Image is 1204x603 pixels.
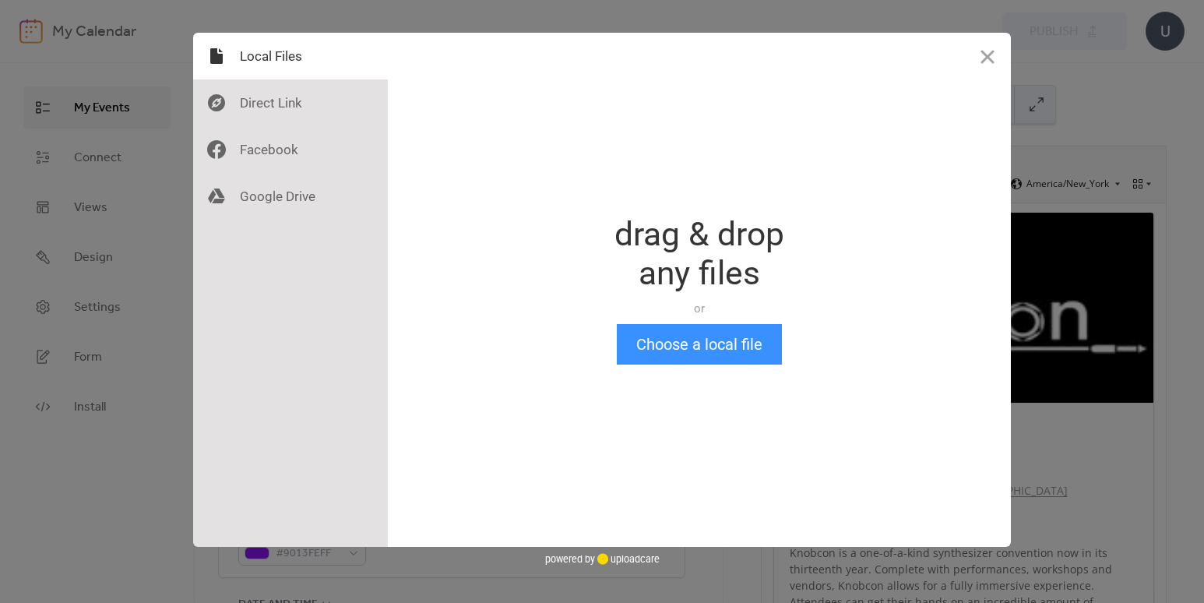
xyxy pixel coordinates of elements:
div: powered by [545,547,660,570]
button: Choose a local file [617,324,782,365]
div: Google Drive [193,173,388,220]
div: Local Files [193,33,388,79]
div: Facebook [193,126,388,173]
div: or [614,301,784,316]
a: uploadcare [595,553,660,565]
button: Close [964,33,1011,79]
div: Direct Link [193,79,388,126]
div: drag & drop any files [614,215,784,293]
